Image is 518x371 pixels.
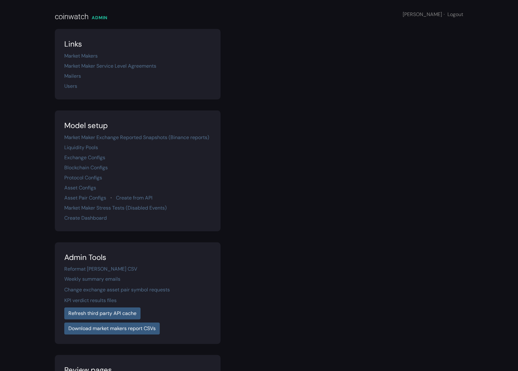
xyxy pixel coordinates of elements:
a: Create from API [116,194,153,201]
a: Users [64,83,77,89]
a: Weekly summary emails [64,276,120,282]
div: Links [64,38,211,50]
div: Model setup [64,120,211,131]
a: Create Dashboard [64,215,107,221]
a: Reformat [PERSON_NAME] CSV [64,266,137,272]
span: · [444,11,445,18]
a: Market Maker Exchange Reported Snapshots (Binance reports) [64,134,209,141]
a: Market Makers [64,53,98,59]
a: Asset Configs [64,184,96,191]
a: Liquidity Pools [64,144,98,151]
a: KPI verdict results files [64,297,117,304]
a: Mailers [64,73,81,79]
a: Asset Pair Configs [64,194,106,201]
a: Exchange Configs [64,154,105,161]
a: Blockchain Configs [64,164,108,171]
a: Market Maker Stress Tests (Disabled Events) [64,205,167,211]
div: Admin Tools [64,252,211,263]
div: coinwatch [55,11,89,22]
a: Change exchange asset pair symbol requests [64,286,170,293]
a: Protocol Configs [64,174,102,181]
div: ADMIN [92,14,107,21]
a: Download market makers report CSVs [64,323,160,334]
a: Refresh third party API cache [64,307,141,319]
a: Logout [447,11,463,18]
div: [PERSON_NAME] [403,11,463,18]
a: Market Maker Service Level Agreements [64,63,156,69]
